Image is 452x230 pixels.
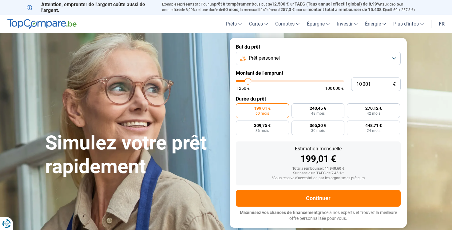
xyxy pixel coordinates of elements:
[303,15,333,33] a: Épargne
[390,15,427,33] a: Plus d'infos
[236,86,250,90] span: 1 250 €
[311,129,325,133] span: 30 mois
[249,55,280,61] span: Prêt personnel
[214,2,253,6] span: prêt à tempérament
[236,190,401,207] button: Continuer
[310,123,326,128] span: 365,30 €
[325,86,344,90] span: 100 000 €
[241,176,396,180] div: *Sous réserve d'acceptation par les organismes prêteurs
[280,7,295,12] span: 257,3 €
[7,19,77,29] img: TopCompare
[222,15,245,33] a: Prêts
[236,96,401,102] label: Durée du prêt
[27,2,155,13] p: Attention, emprunter de l'argent coûte aussi de l'argent.
[256,112,269,115] span: 60 mois
[367,112,380,115] span: 42 mois
[241,154,396,164] div: 199,01 €
[256,129,269,133] span: 36 mois
[236,44,401,50] label: But du prêt
[272,2,289,6] span: 12.500 €
[241,146,396,151] div: Estimation mensuelle
[173,7,181,12] span: fixe
[365,123,382,128] span: 448,71 €
[295,2,380,6] span: TAEG (Taux annuel effectif global) de 8,99%
[241,171,396,176] div: Sur base d'un TAEG de 7,45 %*
[236,70,401,76] label: Montant de l'emprunt
[361,15,390,33] a: Énergie
[435,15,448,33] a: fr
[333,15,361,33] a: Investir
[254,123,271,128] span: 309,75 €
[272,15,303,33] a: Comptes
[254,106,271,110] span: 199,01 €
[245,15,272,33] a: Cartes
[365,106,382,110] span: 270,12 €
[240,210,318,215] span: Maximisez vos chances de financement
[162,2,425,13] p: Exemple représentatif : Pour un tous but de , un (taux débiteur annuel de 8,99%) et une durée de ...
[310,106,326,110] span: 240,45 €
[311,112,325,115] span: 48 mois
[393,82,396,87] span: €
[223,7,238,12] span: 60 mois
[241,167,396,171] div: Total à rembourser: 11 940,60 €
[236,52,401,65] button: Prêt personnel
[367,129,380,133] span: 24 mois
[45,131,222,179] h1: Simulez votre prêt rapidement
[236,210,401,222] p: grâce à nos experts et trouvez la meilleure offre personnalisée pour vous.
[307,7,385,12] span: montant total à rembourser de 15.438 €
